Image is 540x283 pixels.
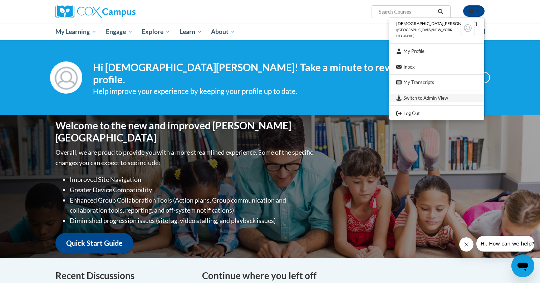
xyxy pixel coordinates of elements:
[389,109,484,118] a: Logout
[207,24,240,40] a: About
[137,24,175,40] a: Explore
[180,28,202,36] span: Learn
[55,28,97,36] span: My Learning
[389,47,484,56] a: My Profile
[101,24,137,40] a: Engage
[93,85,435,97] div: Help improve your experience by keeping your profile up to date.
[55,269,191,283] h4: Recent Discussions
[70,215,315,226] li: Diminished progression issues (site lag, video stalling, and playback issues)
[55,5,191,18] a: Cox Campus
[175,24,207,40] a: Learn
[50,61,82,94] img: Profile Image
[142,28,170,36] span: Explore
[51,24,101,40] a: My Learning
[461,21,475,35] img: Learner Profile Avatar
[70,195,315,216] li: Enhanced Group Collaboration Tools (Action plans, Group communication and collaboration tools, re...
[396,28,452,38] span: ([GEOGRAPHIC_DATA]/New_York UTC-04:00)
[211,28,235,36] span: About
[45,24,495,40] div: Main menu
[55,147,315,168] p: Overall, we are proud to provide you with a more streamlined experience. Some of the specific cha...
[202,269,485,283] h4: Continue where you left off
[70,174,315,185] li: Improved Site Navigation
[389,63,484,71] a: Inbox
[435,8,446,16] button: Search
[378,8,435,16] input: Search Courses
[463,5,485,17] button: Account Settings
[476,236,534,252] iframe: Message from company
[70,185,315,195] li: Greater Device Compatibility
[389,94,484,103] a: Switch to Admin View
[396,21,477,26] span: [DEMOGRAPHIC_DATA][PERSON_NAME]
[55,120,315,144] h1: Welcome to the new and improved [PERSON_NAME][GEOGRAPHIC_DATA]
[93,61,435,85] h4: Hi [DEMOGRAPHIC_DATA][PERSON_NAME]! Take a minute to review your profile.
[459,237,473,252] iframe: Close message
[511,254,534,277] iframe: Button to launch messaging window
[55,5,136,18] img: Cox Campus
[106,28,133,36] span: Engage
[389,78,484,87] a: My Transcripts
[55,233,133,253] a: Quick Start Guide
